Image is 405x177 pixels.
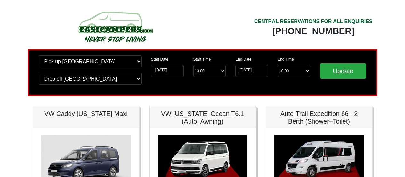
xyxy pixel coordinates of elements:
label: End Date [235,57,251,62]
h5: Auto-Trail Expedition 66 - 2 Berth (Shower+Toilet) [272,110,366,125]
h5: VW Caddy [US_STATE] Maxi [39,110,133,118]
img: campers-checkout-logo.png [54,9,176,44]
label: End Time [278,57,294,62]
input: Return Date [235,65,268,77]
div: CENTRAL RESERVATIONS FOR ALL ENQUIRIES [254,18,373,25]
div: [PHONE_NUMBER] [254,25,373,37]
label: Start Date [151,57,168,62]
label: Start Time [193,57,211,62]
input: Start Date [151,65,184,77]
input: Update [320,63,367,79]
h5: VW [US_STATE] Ocean T6.1 (Auto, Awning) [156,110,249,125]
